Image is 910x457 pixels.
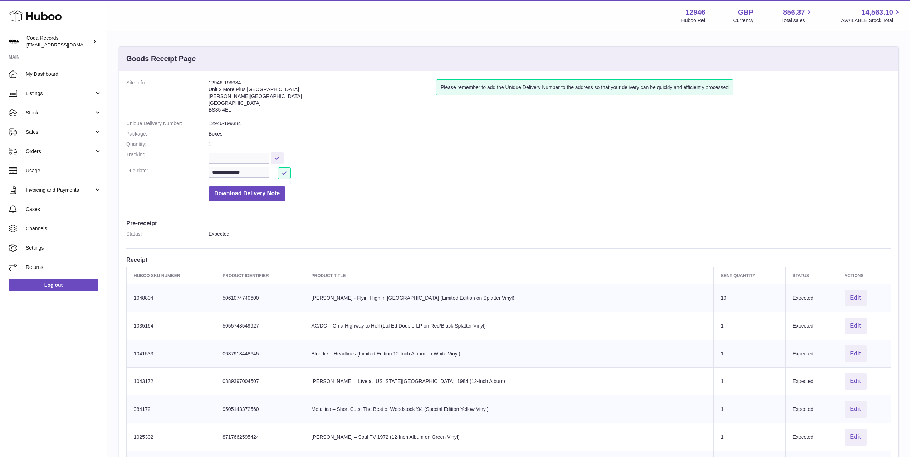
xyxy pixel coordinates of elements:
[845,345,867,362] button: Edit
[304,423,713,451] td: [PERSON_NAME] – Soul TV 1972 (12-Inch Album on Green Vinyl)
[781,8,813,24] a: 856.37 Total sales
[783,8,805,17] span: 856.37
[785,395,837,423] td: Expected
[714,395,786,423] td: 1
[215,267,304,284] th: Product Identifier
[685,8,705,17] strong: 12946
[26,71,102,78] span: My Dashboard
[841,8,901,24] a: 14,563.10 AVAILABLE Stock Total
[126,141,209,148] dt: Quantity:
[215,423,304,451] td: 8717662595424
[845,373,867,390] button: Edit
[733,17,754,24] div: Currency
[26,90,94,97] span: Listings
[126,167,209,179] dt: Due date:
[26,264,102,271] span: Returns
[714,423,786,451] td: 1
[209,120,891,127] dd: 12946-199384
[845,429,867,446] button: Edit
[436,79,733,95] div: Please remember to add the Unique Delivery Number to the address so that your delivery can be qui...
[126,54,196,64] h3: Goods Receipt Page
[209,141,891,148] dd: 1
[9,36,19,47] img: haz@pcatmedia.com
[215,284,304,312] td: 5061074740600
[26,167,102,174] span: Usage
[26,35,91,48] div: Coda Records
[714,267,786,284] th: Sent Quantity
[714,340,786,368] td: 1
[841,17,901,24] span: AVAILABLE Stock Total
[26,148,94,155] span: Orders
[26,42,105,48] span: [EMAIL_ADDRESS][DOMAIN_NAME]
[26,225,102,232] span: Channels
[681,17,705,24] div: Huboo Ref
[126,79,209,117] dt: Site Info:
[209,131,891,137] dd: Boxes
[714,312,786,340] td: 1
[304,267,713,284] th: Product title
[127,267,215,284] th: Huboo SKU Number
[215,340,304,368] td: 0637913448645
[127,340,215,368] td: 1041533
[738,8,753,17] strong: GBP
[209,79,436,117] address: 12946-199384 Unit 2 More Plus [GEOGRAPHIC_DATA] [PERSON_NAME][GEOGRAPHIC_DATA] [GEOGRAPHIC_DATA] ...
[127,312,215,340] td: 1035164
[209,231,891,237] dd: Expected
[215,395,304,423] td: 9505143372560
[785,284,837,312] td: Expected
[845,290,867,306] button: Edit
[714,284,786,312] td: 10
[215,368,304,395] td: 0889397004507
[785,423,837,451] td: Expected
[785,312,837,340] td: Expected
[845,401,867,418] button: Edit
[26,245,102,251] span: Settings
[304,284,713,312] td: [PERSON_NAME] - Flyin’ High in [GEOGRAPHIC_DATA] (Limited Edition on Splatter Vinyl)
[126,120,209,127] dt: Unique Delivery Number:
[781,17,813,24] span: Total sales
[304,312,713,340] td: AC/DC – On a Highway to Hell (Ltd Ed Double-LP on Red/Black Splatter Vinyl)
[127,284,215,312] td: 1048804
[26,187,94,193] span: Invoicing and Payments
[785,340,837,368] td: Expected
[209,186,285,201] button: Download Delivery Note
[26,109,94,116] span: Stock
[304,340,713,368] td: Blondie – Headlines (Limited Edition 12-Inch Album on White Vinyl)
[9,279,98,291] a: Log out
[215,312,304,340] td: 5055748549927
[785,368,837,395] td: Expected
[837,267,891,284] th: Actions
[127,395,215,423] td: 984172
[127,368,215,395] td: 1043172
[304,368,713,395] td: [PERSON_NAME] – Live at [US_STATE][GEOGRAPHIC_DATA], 1984 (12-Inch Album)
[126,231,209,237] dt: Status:
[861,8,893,17] span: 14,563.10
[26,206,102,213] span: Cases
[126,256,891,264] h3: Receipt
[126,219,891,227] h3: Pre-receipt
[126,131,209,137] dt: Package:
[785,267,837,284] th: Status
[714,368,786,395] td: 1
[127,423,215,451] td: 1025302
[304,395,713,423] td: Metallica – Short Cuts: The Best of Woodstock ’94 (Special Edition Yellow Vinyl)
[26,129,94,136] span: Sales
[845,318,867,334] button: Edit
[126,151,209,164] dt: Tracking:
